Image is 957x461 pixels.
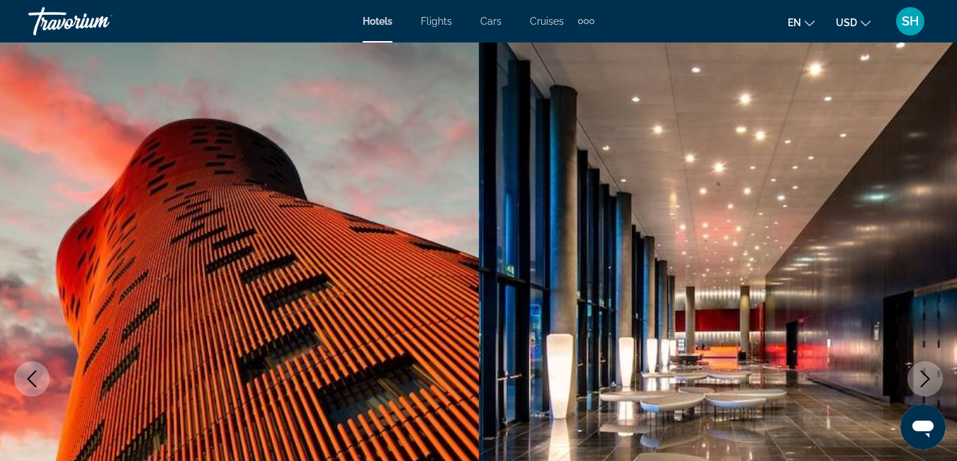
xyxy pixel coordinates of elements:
[530,16,564,27] a: Cruises
[788,17,801,28] span: en
[900,404,946,450] iframe: Schaltfläche zum Öffnen des Messaging-Fensters
[14,361,50,397] button: Previous image
[363,16,392,27] a: Hotels
[480,16,502,27] a: Cars
[907,361,943,397] button: Next image
[28,3,170,40] a: Travorium
[902,14,919,28] span: SH
[836,12,871,33] button: Change currency
[421,16,452,27] a: Flights
[836,17,857,28] span: USD
[892,6,929,36] button: User Menu
[788,12,815,33] button: Change language
[578,10,594,33] button: Extra navigation items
